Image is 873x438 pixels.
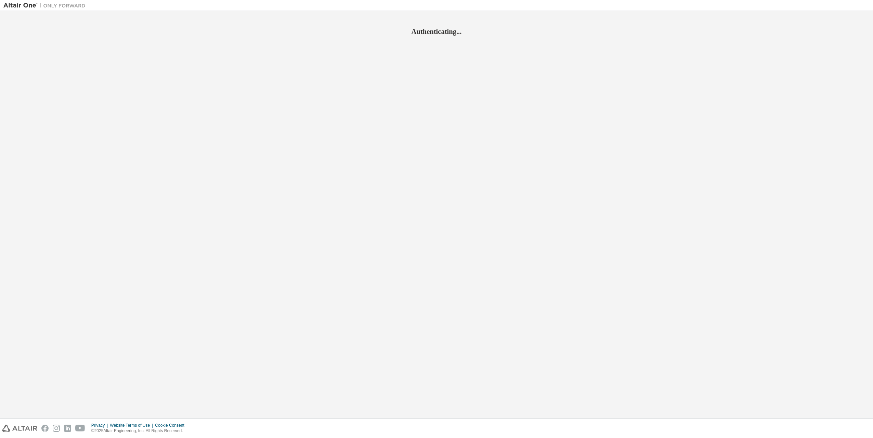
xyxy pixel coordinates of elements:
[41,425,49,432] img: facebook.svg
[3,2,89,9] img: Altair One
[91,428,188,434] p: © 2025 Altair Engineering, Inc. All Rights Reserved.
[75,425,85,432] img: youtube.svg
[155,423,188,428] div: Cookie Consent
[3,27,870,36] h2: Authenticating...
[64,425,71,432] img: linkedin.svg
[110,423,155,428] div: Website Terms of Use
[2,425,37,432] img: altair_logo.svg
[91,423,110,428] div: Privacy
[53,425,60,432] img: instagram.svg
